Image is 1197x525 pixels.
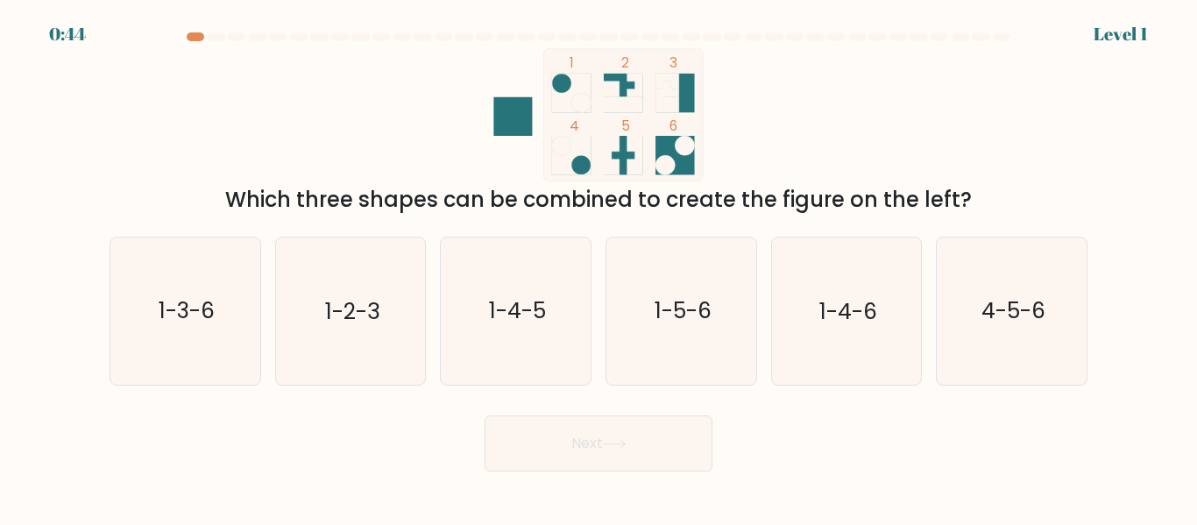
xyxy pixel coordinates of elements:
[654,296,711,327] text: 1-5-6
[485,415,712,472] button: Next
[570,53,574,72] tspan: 1
[570,117,579,135] tspan: 4
[325,296,379,327] text: 1-2-3
[120,184,1077,216] div: Which three shapes can be combined to create the figure on the left?
[621,117,630,135] tspan: 5
[621,53,629,72] tspan: 2
[49,21,86,47] div: 0:44
[981,296,1045,327] text: 4-5-6
[489,296,546,327] text: 1-4-5
[159,296,215,327] text: 1-3-6
[669,53,677,72] tspan: 3
[819,296,877,327] text: 1-4-6
[1094,21,1148,47] div: Level 1
[669,117,677,135] tspan: 6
